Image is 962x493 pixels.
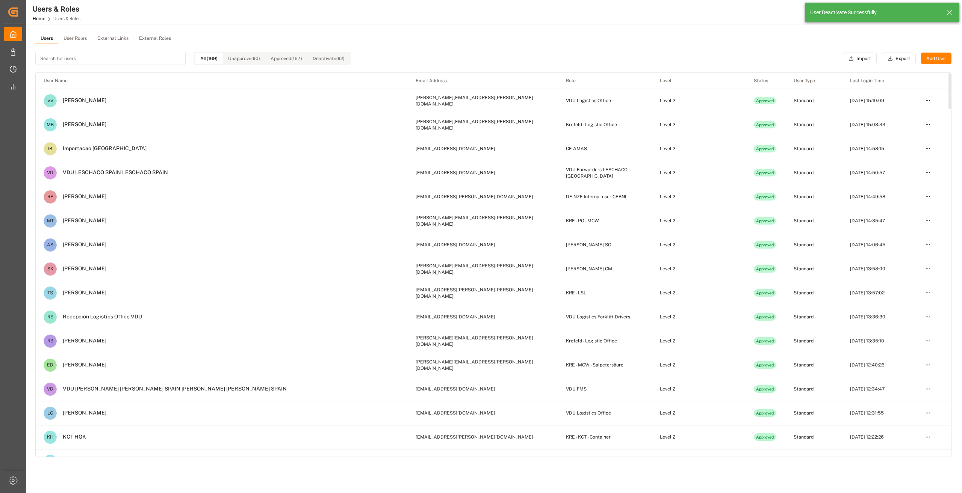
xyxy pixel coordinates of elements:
button: Approved (167) [265,53,307,64]
td: [DATE] 15:03:33 [842,113,917,137]
td: [PERSON_NAME][EMAIL_ADDRESS][PERSON_NAME][DOMAIN_NAME] [408,353,558,377]
td: Standard [786,89,842,113]
td: [PERSON_NAME][EMAIL_ADDRESS][PERSON_NAME][DOMAIN_NAME] [408,209,558,233]
td: Level 2 [652,209,746,233]
button: Export [882,53,916,65]
div: Approved [754,241,776,249]
div: Approved [754,289,776,297]
th: Status [746,73,786,89]
div: Approved [754,385,776,393]
div: Approved [754,97,776,104]
td: Standard [786,353,842,377]
button: External Roles [134,33,176,44]
td: Standard [786,377,842,401]
td: VDU Logistics Forklift Drivers [558,305,652,329]
td: DEINZE Internal user CEBNL [558,185,652,209]
td: [DATE] 13:35:10 [842,329,917,353]
td: Level 2 [652,233,746,257]
div: KCT HGK [57,434,86,440]
td: [DATE] 14:49:58 [842,185,917,209]
div: Approved [754,193,776,201]
td: [DATE] 14:58:15 [842,137,917,161]
td: Level 2 [652,281,746,305]
td: Level 2 [652,89,746,113]
td: [EMAIL_ADDRESS][DOMAIN_NAME] [408,449,558,473]
td: Level 2 [652,353,746,377]
td: Level 2 [652,377,746,401]
td: Level 2 [652,425,746,449]
div: [PERSON_NAME] [57,121,106,128]
td: [DATE] 15:10:09 [842,89,917,113]
td: KRE - FMS - Container [558,449,652,473]
td: [EMAIL_ADDRESS][PERSON_NAME][DOMAIN_NAME] [408,185,558,209]
th: Email Address [408,73,558,89]
div: Approved [754,361,776,369]
button: Unapproved (0) [223,53,265,64]
div: [PERSON_NAME] [57,338,106,344]
div: Recepción Logistics Office VDU [57,314,142,320]
td: [DATE] 12:22:26 [842,425,917,449]
td: [PERSON_NAME][EMAIL_ADDRESS][PERSON_NAME][DOMAIN_NAME] [408,329,558,353]
td: [DATE] 12:40:26 [842,353,917,377]
div: [PERSON_NAME] [57,362,106,368]
td: [PERSON_NAME] SC [558,233,652,257]
td: Standard [786,113,842,137]
td: [PERSON_NAME][EMAIL_ADDRESS][PERSON_NAME][DOMAIN_NAME] [408,89,558,113]
td: [PERSON_NAME][EMAIL_ADDRESS][PERSON_NAME][DOMAIN_NAME] [408,257,558,281]
td: VDU Logistics Office [558,89,652,113]
div: Approved [754,313,776,321]
td: Krefeld - Logistic Office [558,113,652,137]
td: KRE - MCW - Salpetersäure [558,353,652,377]
td: KRE - LSL [558,281,652,305]
td: [PERSON_NAME] CM [558,257,652,281]
td: [DATE] 13:36:30 [842,305,917,329]
td: [DATE] 14:35:47 [842,209,917,233]
div: Importacao [GEOGRAPHIC_DATA] [57,145,147,152]
div: Approved [754,169,776,176]
div: [PERSON_NAME] [57,241,106,248]
td: KRE - PO - MCW [558,209,652,233]
div: [PERSON_NAME] [57,97,106,104]
div: User Deactivate Successfully [810,9,939,17]
div: Users & Roles [33,3,80,15]
td: [EMAIL_ADDRESS][DOMAIN_NAME] [408,161,558,185]
td: [EMAIL_ADDRESS][PERSON_NAME][PERSON_NAME][DOMAIN_NAME] [408,281,558,305]
a: Home [33,16,45,21]
td: VDU Logistics Office [558,401,652,425]
td: Level 2 [652,401,746,425]
button: User Roles [58,33,92,44]
td: [EMAIL_ADDRESS][DOMAIN_NAME] [408,377,558,401]
td: [EMAIL_ADDRESS][PERSON_NAME][DOMAIN_NAME] [408,425,558,449]
div: [PERSON_NAME] [57,410,106,416]
div: Approved [754,409,776,417]
th: Level [652,73,746,89]
td: [DATE] 12:31:55 [842,401,917,425]
td: [EMAIL_ADDRESS][DOMAIN_NAME] [408,401,558,425]
td: [EMAIL_ADDRESS][DOMAIN_NAME] [408,305,558,329]
td: Level 2 [652,113,746,137]
td: Standard [786,209,842,233]
td: [DATE] 14:06:45 [842,233,917,257]
td: Standard [786,305,842,329]
td: [DATE] 14:50:57 [842,161,917,185]
td: Standard [786,329,842,353]
div: VDU LESCHACO SPAIN LESCHACO SPAIN [57,169,168,176]
div: Approved [754,337,776,345]
td: [EMAIL_ADDRESS][DOMAIN_NAME] [408,137,558,161]
td: Level 2 [652,449,746,473]
th: User Name [36,73,408,89]
div: Approved [754,265,776,273]
td: Standard [786,425,842,449]
td: [DATE] 13:58:00 [842,257,917,281]
button: All (169) [195,53,223,64]
td: Level 2 [652,161,746,185]
td: Krefeld - Logistic Office [558,329,652,353]
button: Add User [921,53,951,65]
td: [DATE] 11:43:20 [842,449,917,473]
div: VDU [PERSON_NAME] [PERSON_NAME] SPAIN [PERSON_NAME] [PERSON_NAME] SPAIN [57,386,287,392]
div: Approved [754,217,776,225]
td: [DATE] 13:57:02 [842,281,917,305]
input: Search for users [35,52,186,65]
td: VDU FMS [558,377,652,401]
td: [EMAIL_ADDRESS][DOMAIN_NAME] [408,233,558,257]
